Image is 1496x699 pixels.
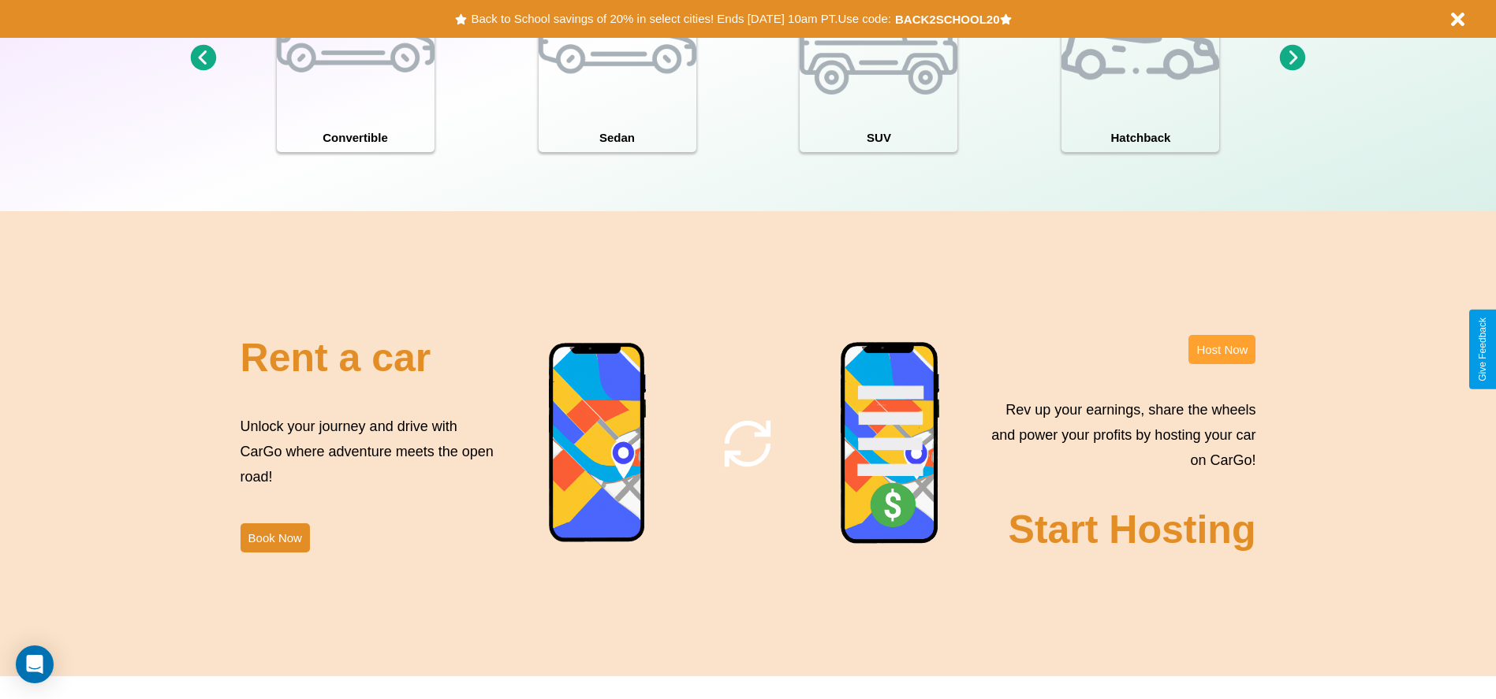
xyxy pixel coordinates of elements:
h4: Convertible [277,123,435,152]
h4: SUV [800,123,957,152]
b: BACK2SCHOOL20 [895,13,1000,26]
div: Give Feedback [1477,318,1488,381]
button: Book Now [241,523,310,552]
p: Rev up your earnings, share the wheels and power your profits by hosting your car on CarGo! [982,397,1255,474]
button: Host Now [1188,335,1255,364]
p: Unlock your journey and drive with CarGo where adventure meets the open road! [241,414,499,490]
h4: Hatchback [1061,123,1219,152]
img: phone [548,342,647,545]
h2: Rent a car [241,335,431,381]
h4: Sedan [539,123,696,152]
h2: Start Hosting [1009,507,1256,552]
button: Back to School savings of 20% in select cities! Ends [DATE] 10am PT.Use code: [467,8,894,30]
img: phone [840,341,941,546]
div: Open Intercom Messenger [16,645,54,683]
